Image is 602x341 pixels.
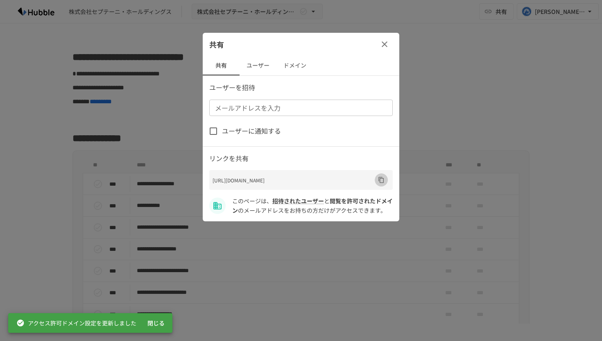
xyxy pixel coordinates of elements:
[16,316,136,330] div: アクセス許可ドメイン設定を更新しました
[375,173,388,186] button: URLをコピー
[209,153,393,164] p: リンクを共有
[209,82,393,93] p: ユーザーを招待
[232,197,393,214] span: septeni-holdings.co.jp
[240,56,276,75] button: ユーザー
[203,56,240,75] button: 共有
[232,196,393,215] p: このページは、 と のメールアドレスをお持ちの方だけがアクセスできます。
[143,316,169,331] button: 閉じる
[222,126,281,136] span: ユーザーに通知する
[276,56,313,75] button: ドメイン
[213,176,375,184] p: [URL][DOMAIN_NAME]
[272,197,324,205] a: 招待されたユーザー
[203,33,399,56] div: 共有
